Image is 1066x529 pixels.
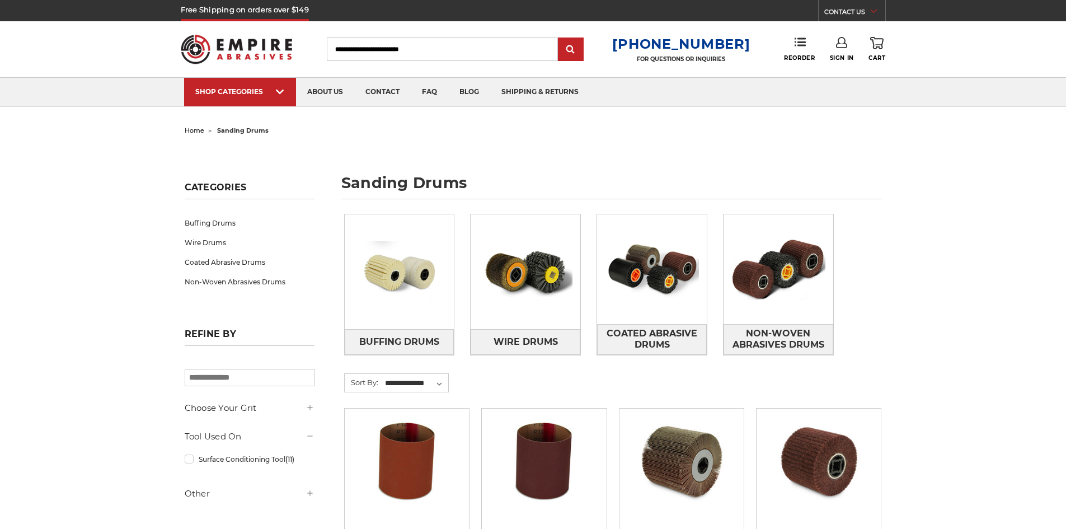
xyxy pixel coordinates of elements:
span: Wire Drums [494,333,558,352]
a: faq [411,78,448,106]
h5: Choose Your Grit [185,401,314,415]
img: Coated Abrasive Drums [597,231,707,308]
span: sanding drums [217,127,269,134]
img: Buffing Drums [345,233,454,311]
span: Cart [868,54,885,62]
a: about us [296,78,354,106]
img: Wire Drums [471,217,580,327]
span: (11) [285,455,294,464]
span: Non-Woven Abrasives Drums [724,324,833,354]
a: Coated Abrasive Drums [185,252,314,272]
h1: sanding drums [341,175,882,199]
a: [PHONE_NUMBER] [612,36,750,52]
a: Buffing Drums [185,213,314,233]
img: Non-Woven Abrasives Drums [724,231,833,308]
img: 3.5x4 inch sanding band for expanding rubber drum [499,416,589,506]
img: 4.5 inch x 4 inch flap wheel sanding drum [637,416,726,506]
span: Sign In [830,54,854,62]
h5: Categories [185,182,314,199]
label: Sort By: [345,374,378,391]
span: Coated Abrasive Drums [598,324,706,354]
a: Wire Drums [185,233,314,252]
a: 3.5x4 inch sanding band for expanding rubber drum [490,416,598,525]
span: Reorder [784,54,815,62]
a: home [185,127,204,134]
a: Wire Drums [471,329,580,354]
a: 3.5x4 inch ceramic sanding band for expanding rubber drum [353,416,461,525]
a: 4.5 Inch Surface Conditioning Finishing Drum [764,416,873,525]
img: Empire Abrasives [181,27,293,71]
img: 4.5 Inch Surface Conditioning Finishing Drum [774,416,863,506]
a: Non-Woven Abrasives Drums [724,324,833,355]
a: Reorder [784,37,815,61]
h5: Other [185,487,314,500]
a: contact [354,78,411,106]
a: Surface Conditioning Tool(11) [185,450,314,469]
a: Cart [868,37,885,62]
a: Coated Abrasive Drums [597,324,707,355]
a: 4.5 inch x 4 inch flap wheel sanding drum [627,416,736,525]
select: Sort By: [383,375,448,392]
a: CONTACT US [824,6,885,21]
a: shipping & returns [490,78,590,106]
img: 3.5x4 inch ceramic sanding band for expanding rubber drum [362,416,452,506]
input: Submit [560,39,582,61]
h5: Tool Used On [185,430,314,443]
span: Buffing Drums [359,333,439,352]
a: blog [448,78,490,106]
h5: Refine by [185,329,314,346]
a: Buffing Drums [345,329,454,354]
a: Non-Woven Abrasives Drums [185,272,314,292]
div: SHOP CATEGORIES [195,87,285,96]
p: FOR QUESTIONS OR INQUIRIES [612,55,750,63]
